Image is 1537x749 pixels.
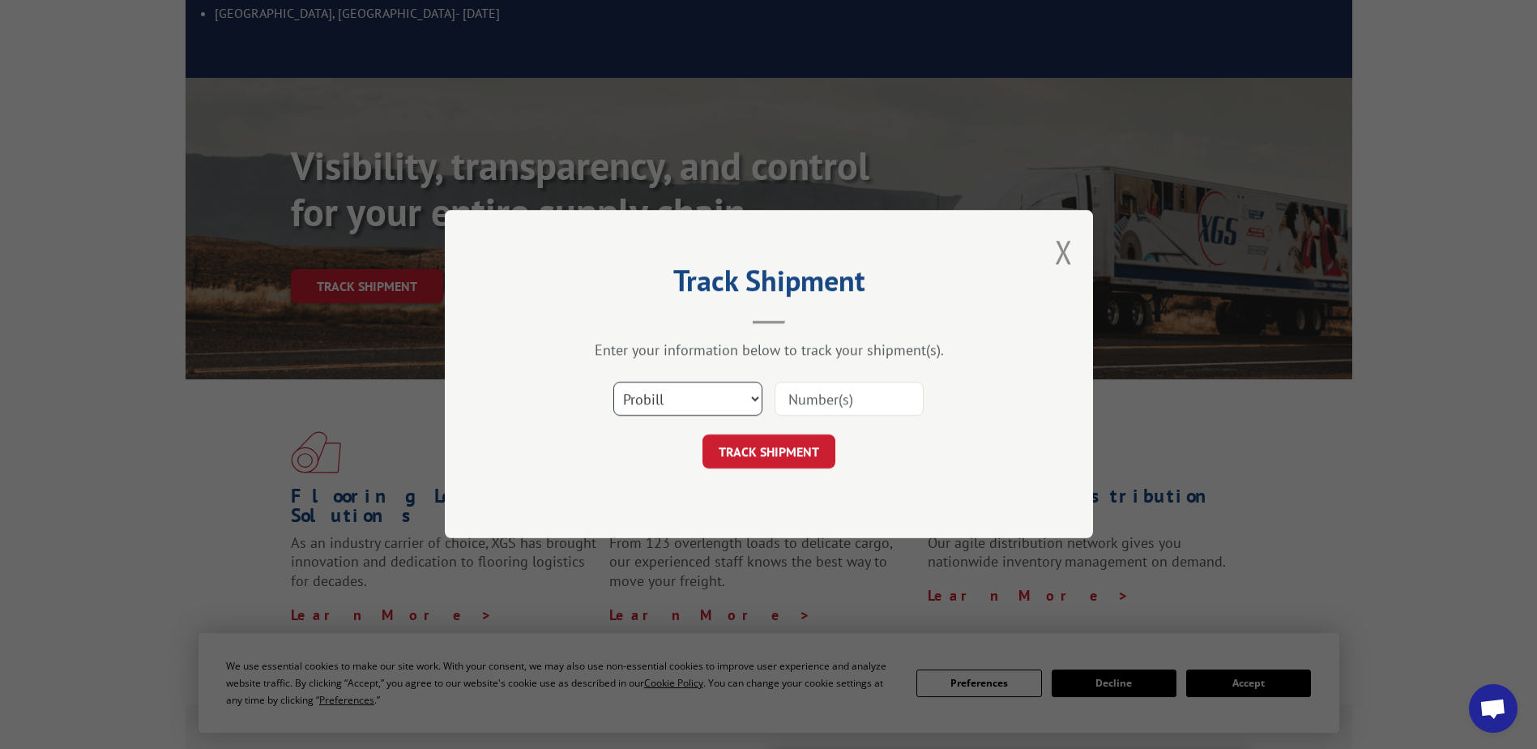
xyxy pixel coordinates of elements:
[526,269,1012,300] h2: Track Shipment
[775,383,924,417] input: Number(s)
[1469,684,1518,733] a: Open chat
[702,435,835,469] button: TRACK SHIPMENT
[1055,230,1073,273] button: Close modal
[526,341,1012,360] div: Enter your information below to track your shipment(s).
